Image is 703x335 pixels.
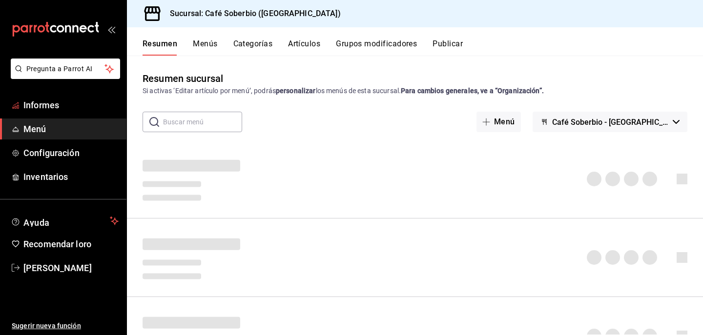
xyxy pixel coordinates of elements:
[26,65,93,73] font: Pregunta a Parrot AI
[23,148,80,158] font: Configuración
[193,39,217,56] button: Menús
[433,39,463,56] button: Publicar
[7,71,120,81] a: Pregunta a Parrot AI
[162,8,341,20] h3: Sucursal: Café Soberbio ([GEOGRAPHIC_DATA])
[11,59,120,79] button: Pregunta a Parrot AI
[476,112,521,132] button: Menú
[23,217,50,228] font: Ayuda
[533,112,687,132] button: Café Soberbio - [GEOGRAPHIC_DATA]
[23,239,91,249] font: Recomendar loro
[288,39,320,56] button: Artículos
[401,87,544,95] strong: Para cambios generales, ve a “Organización”.
[23,263,92,273] font: [PERSON_NAME]
[23,124,46,134] font: Menú
[233,39,273,56] button: Categorías
[143,39,177,56] button: Resumen
[12,322,81,330] font: Sugerir nueva función
[336,39,417,56] button: Grupos modificadores
[143,86,687,96] div: Si activas ‘Editar artículo por menú’, podrás los menús de esta sucursal.
[107,25,115,33] button: abrir_cajón_menú
[163,112,242,132] input: Buscar menú
[23,172,68,182] font: Inventarios
[552,118,669,127] span: Café Soberbio - [GEOGRAPHIC_DATA]
[23,100,59,110] font: Informes
[276,87,316,95] strong: personalizar
[143,39,703,56] div: navigation tabs
[143,71,223,86] div: Resumen sucursal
